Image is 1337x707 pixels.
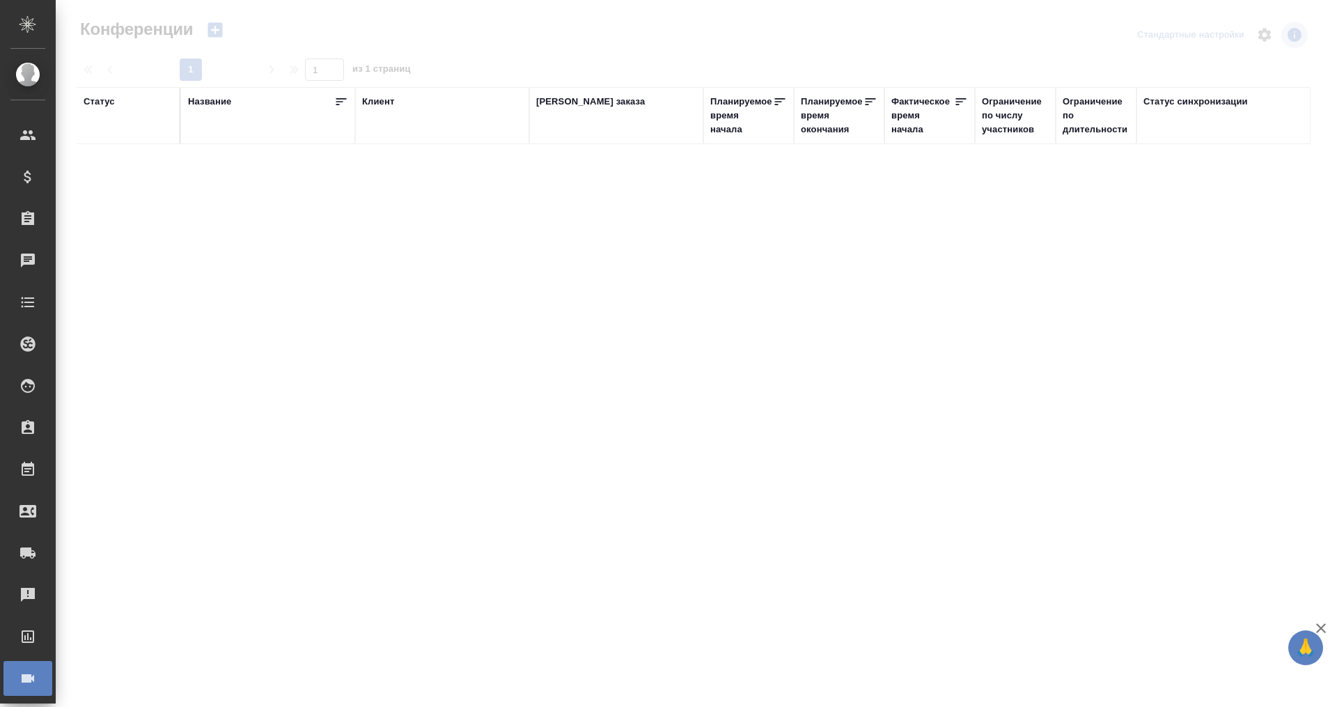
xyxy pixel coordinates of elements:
[362,95,394,109] div: Клиент
[1143,95,1248,109] div: Статус синхронизации
[188,95,231,109] div: Название
[536,95,645,109] div: [PERSON_NAME] заказа
[801,95,863,137] div: Планируемое время окончания
[1063,95,1129,137] div: Ограничение по длительности
[710,95,773,137] div: Планируемое время начала
[1288,630,1323,665] button: 🙏
[84,95,115,109] div: Статус
[982,95,1049,137] div: Ограничение по числу участников
[1294,633,1318,662] span: 🙏
[891,95,954,137] div: Фактическое время начала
